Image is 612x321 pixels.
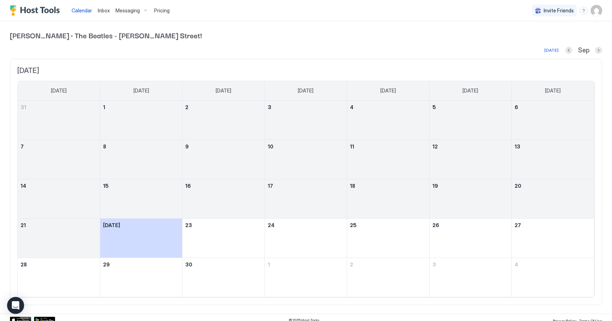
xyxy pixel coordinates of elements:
[429,258,511,297] td: October 3, 2025
[265,258,347,271] a: October 1, 2025
[182,101,265,140] td: September 2, 2025
[21,261,27,267] span: 28
[100,218,182,258] td: September 22, 2025
[347,179,429,192] a: September 18, 2025
[72,7,92,13] span: Calendar
[21,222,26,228] span: 21
[185,183,191,189] span: 16
[350,261,353,267] span: 2
[134,88,149,94] span: [DATE]
[268,222,274,228] span: 24
[98,7,110,13] span: Inbox
[544,7,574,14] span: Invite Friends
[18,101,100,114] a: August 31, 2025
[429,218,511,258] td: September 26, 2025
[100,140,182,153] a: September 8, 2025
[265,179,347,192] a: September 17, 2025
[182,219,264,232] a: September 23, 2025
[103,104,105,110] span: 1
[265,101,347,140] td: September 3, 2025
[100,140,182,179] td: September 8, 2025
[515,222,521,228] span: 27
[512,219,594,232] a: September 27, 2025
[595,47,602,54] button: Next month
[455,81,485,100] a: Friday
[350,222,357,228] span: 25
[432,261,436,267] span: 3
[347,101,429,114] a: September 4, 2025
[18,179,100,218] td: September 14, 2025
[10,30,602,40] span: [PERSON_NAME] · The Beatles - [PERSON_NAME] Street!
[347,101,429,140] td: September 4, 2025
[209,81,238,100] a: Tuesday
[512,101,594,114] a: September 6, 2025
[512,258,594,271] a: October 4, 2025
[182,218,265,258] td: September 23, 2025
[347,258,429,271] a: October 2, 2025
[430,258,511,271] a: October 3, 2025
[373,81,403,100] a: Thursday
[432,183,438,189] span: 19
[512,101,594,140] td: September 6, 2025
[182,140,265,179] td: September 9, 2025
[18,140,100,153] a: September 7, 2025
[268,104,271,110] span: 3
[185,261,192,267] span: 30
[512,140,594,153] a: September 13, 2025
[154,7,170,14] span: Pricing
[103,261,110,267] span: 29
[100,219,182,232] a: September 22, 2025
[72,7,92,14] a: Calendar
[265,101,347,114] a: September 3, 2025
[18,140,100,179] td: September 7, 2025
[100,179,182,218] td: September 15, 2025
[347,179,429,218] td: September 18, 2025
[512,179,594,218] td: September 20, 2025
[429,179,511,218] td: September 19, 2025
[103,143,106,150] span: 8
[512,179,594,192] a: September 20, 2025
[100,258,182,297] td: September 29, 2025
[182,258,265,297] td: September 30, 2025
[51,88,67,94] span: [DATE]
[350,143,354,150] span: 11
[182,179,264,192] a: September 16, 2025
[21,183,26,189] span: 14
[347,218,429,258] td: September 25, 2025
[18,179,100,192] a: September 14, 2025
[429,101,511,140] td: September 5, 2025
[265,140,347,153] a: September 10, 2025
[21,104,26,110] span: 31
[543,46,560,55] button: [DATE]
[430,219,511,232] a: September 26, 2025
[545,88,561,94] span: [DATE]
[265,258,347,297] td: October 1, 2025
[98,7,110,14] a: Inbox
[565,47,572,54] button: Previous month
[17,66,595,75] span: [DATE]
[18,258,100,297] td: September 28, 2025
[103,222,120,228] span: [DATE]
[265,140,347,179] td: September 10, 2025
[578,46,589,55] span: Sep
[268,143,273,150] span: 10
[515,143,520,150] span: 13
[432,143,438,150] span: 12
[185,222,192,228] span: 23
[100,179,182,192] a: September 15, 2025
[265,179,347,218] td: September 17, 2025
[7,297,24,314] div: Open Intercom Messenger
[100,101,182,140] td: September 1, 2025
[347,140,429,153] a: September 11, 2025
[265,218,347,258] td: September 24, 2025
[380,88,396,94] span: [DATE]
[432,222,439,228] span: 26
[18,219,100,232] a: September 21, 2025
[579,6,588,15] div: menu
[44,81,74,100] a: Sunday
[103,183,109,189] span: 15
[512,218,594,258] td: September 27, 2025
[515,104,518,110] span: 6
[298,88,313,94] span: [DATE]
[291,81,321,100] a: Wednesday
